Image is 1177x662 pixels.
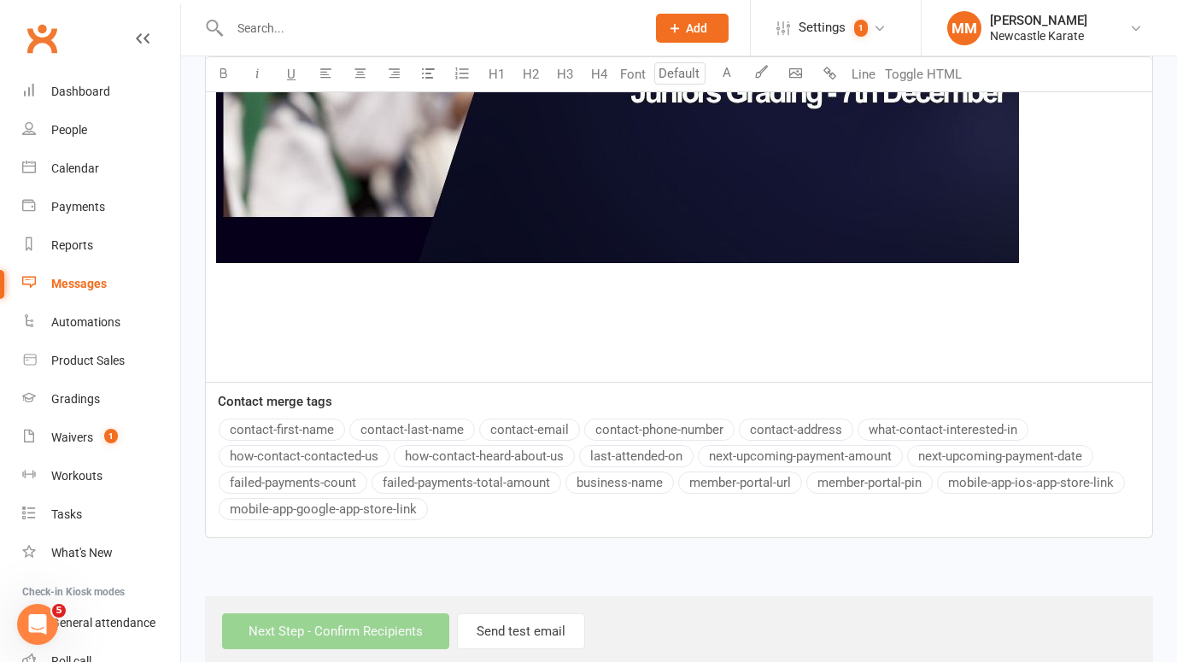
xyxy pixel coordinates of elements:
[686,21,707,35] span: Add
[22,73,180,111] a: Dashboard
[51,546,113,559] div: What's New
[548,57,582,91] button: H3
[51,616,155,630] div: General attendance
[218,391,332,412] label: Contact merge tags
[881,57,966,91] button: Toggle HTML
[513,57,548,91] button: H2
[52,604,66,618] span: 5
[739,419,853,441] button: contact-address
[219,419,345,441] button: contact-first-name
[51,161,99,175] div: Calendar
[219,472,367,494] button: failed-payments-count
[907,445,1093,467] button: next-upcoming-payment-date
[22,342,180,380] a: Product Sales
[947,11,981,45] div: MM
[990,13,1087,28] div: [PERSON_NAME]
[51,392,100,406] div: Gradings
[51,431,93,444] div: Waivers
[274,57,308,91] button: U
[225,16,634,40] input: Search...
[990,28,1087,44] div: Newcastle Karate
[17,604,58,645] iframe: Intercom live chat
[22,534,180,572] a: What's New
[51,469,102,483] div: Workouts
[372,472,561,494] button: failed-payments-total-amount
[51,315,120,329] div: Automations
[287,67,296,82] span: U
[22,604,180,642] a: General attendance kiosk mode
[51,238,93,252] div: Reports
[219,498,428,520] button: mobile-app-google-app-store-link
[678,472,802,494] button: member-portal-url
[22,457,180,495] a: Workouts
[51,123,87,137] div: People
[582,57,616,91] button: H4
[457,613,585,649] button: Send test email
[565,472,674,494] button: business-name
[22,188,180,226] a: Payments
[479,419,580,441] button: contact-email
[654,62,706,85] input: Default
[579,445,694,467] button: last-attended-on
[104,429,118,443] span: 1
[854,20,868,37] span: 1
[219,445,389,467] button: how-contact-contacted-us
[616,57,650,91] button: Font
[806,472,933,494] button: member-portal-pin
[51,200,105,214] div: Payments
[846,57,881,91] button: Line
[698,445,903,467] button: next-upcoming-payment-amount
[710,57,744,91] button: A
[656,14,729,43] button: Add
[22,495,180,534] a: Tasks
[937,472,1125,494] button: mobile-app-ios-app-store-link
[51,277,107,290] div: Messages
[22,111,180,149] a: People
[22,303,180,342] a: Automations
[22,226,180,265] a: Reports
[22,149,180,188] a: Calendar
[51,354,125,367] div: Product Sales
[349,419,475,441] button: contact-last-name
[799,9,846,47] span: Settings
[51,507,82,521] div: Tasks
[584,419,735,441] button: contact-phone-number
[22,419,180,457] a: Waivers 1
[20,17,63,60] a: Clubworx
[394,445,575,467] button: how-contact-heard-about-us
[22,380,180,419] a: Gradings
[858,419,1028,441] button: what-contact-interested-in
[51,85,110,98] div: Dashboard
[479,57,513,91] button: H1
[22,265,180,303] a: Messages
